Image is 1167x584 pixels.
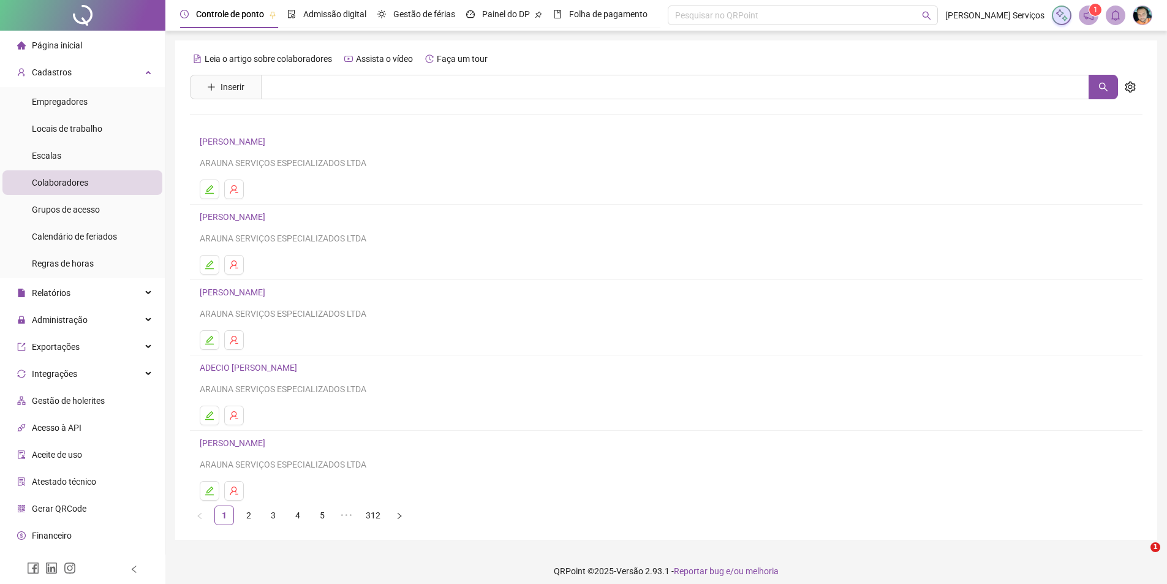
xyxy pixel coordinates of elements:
span: [PERSON_NAME] Serviços [945,9,1044,22]
span: Relatórios [32,288,70,298]
span: file-done [287,10,296,18]
img: 16970 [1133,6,1152,25]
span: file [17,289,26,297]
span: right [396,512,403,520]
span: Inserir [221,80,244,94]
span: left [130,565,138,574]
span: home [17,41,26,50]
span: edit [205,486,214,496]
span: setting [1125,82,1136,93]
span: clock-circle [180,10,189,18]
span: Colaboradores [32,178,88,188]
a: [PERSON_NAME] [200,287,269,297]
a: 1 [215,506,233,525]
span: Escalas [32,151,61,161]
li: 1 [214,506,234,525]
li: Página anterior [190,506,210,525]
span: solution [17,477,26,486]
span: Exportações [32,342,80,352]
span: 1 [1150,542,1160,552]
span: user-add [17,68,26,77]
span: lock [17,316,26,324]
a: [PERSON_NAME] [200,137,269,146]
span: Gestão de holerites [32,396,105,406]
span: edit [205,335,214,345]
span: facebook [27,562,39,574]
span: Assista o vídeo [356,54,413,64]
span: sun [377,10,386,18]
li: 4 [288,506,308,525]
span: Calendário de feriados [32,232,117,241]
span: edit [205,411,214,420]
span: pushpin [269,11,276,18]
span: Gerar QRCode [32,504,86,514]
sup: 1 [1089,4,1101,16]
span: export [17,343,26,351]
span: search [922,11,931,20]
span: 1 [1093,6,1098,14]
div: ARAUNA SERVIÇOS ESPECIALIZADOS LTDA [200,382,1133,396]
span: search [1098,82,1108,92]
span: edit [205,260,214,270]
button: Inserir [197,77,254,97]
span: ••• [337,506,357,525]
span: Faça um tour [437,54,488,64]
span: dashboard [466,10,475,18]
span: dollar [17,531,26,540]
button: left [190,506,210,525]
span: edit [205,184,214,194]
span: Administração [32,315,88,325]
span: Aceite de uso [32,450,82,460]
iframe: Intercom live chat [1125,542,1155,572]
button: right [390,506,409,525]
div: ARAUNA SERVIÇOS ESPECIALIZADOS LTDA [200,307,1133,320]
li: 312 [361,506,385,525]
span: sync [17,370,26,378]
div: ARAUNA SERVIÇOS ESPECIALIZADOS LTDA [200,458,1133,471]
span: user-delete [229,486,239,496]
span: user-delete [229,184,239,194]
span: user-delete [229,335,239,345]
span: Atestado técnico [32,477,96,487]
img: sparkle-icon.fc2bf0ac1784a2077858766a79e2daf3.svg [1055,9,1068,22]
span: plus [207,83,216,91]
span: Empregadores [32,97,88,107]
span: file-text [193,55,202,63]
div: ARAUNA SERVIÇOS ESPECIALIZADOS LTDA [200,232,1133,245]
span: Reportar bug e/ou melhoria [674,566,779,576]
span: Regras de horas [32,259,94,268]
span: audit [17,450,26,459]
span: bell [1110,10,1121,21]
span: api [17,423,26,432]
span: Gestão de férias [393,9,455,19]
a: 5 [313,506,331,525]
span: apartment [17,396,26,405]
span: Admissão digital [303,9,366,19]
li: 3 [263,506,283,525]
span: Acesso à API [32,423,81,433]
a: 4 [289,506,307,525]
a: [PERSON_NAME] [200,212,269,222]
span: book [553,10,562,18]
a: 2 [240,506,258,525]
a: [PERSON_NAME] [200,438,269,448]
span: instagram [64,562,76,574]
span: qrcode [17,504,26,513]
a: 312 [362,506,384,525]
span: user-delete [229,260,239,270]
li: Próxima página [390,506,409,525]
span: linkedin [45,562,58,574]
span: Painel do DP [482,9,530,19]
span: Financeiro [32,531,72,540]
a: 3 [264,506,282,525]
span: Folha de pagamento [569,9,648,19]
span: Leia o artigo sobre colaboradores [205,54,332,64]
span: left [196,512,203,520]
span: Grupos de acesso [32,205,100,214]
span: Locais de trabalho [32,124,102,134]
li: 2 [239,506,259,525]
span: history [425,55,434,63]
a: ADECIO [PERSON_NAME] [200,363,301,373]
span: user-delete [229,411,239,420]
